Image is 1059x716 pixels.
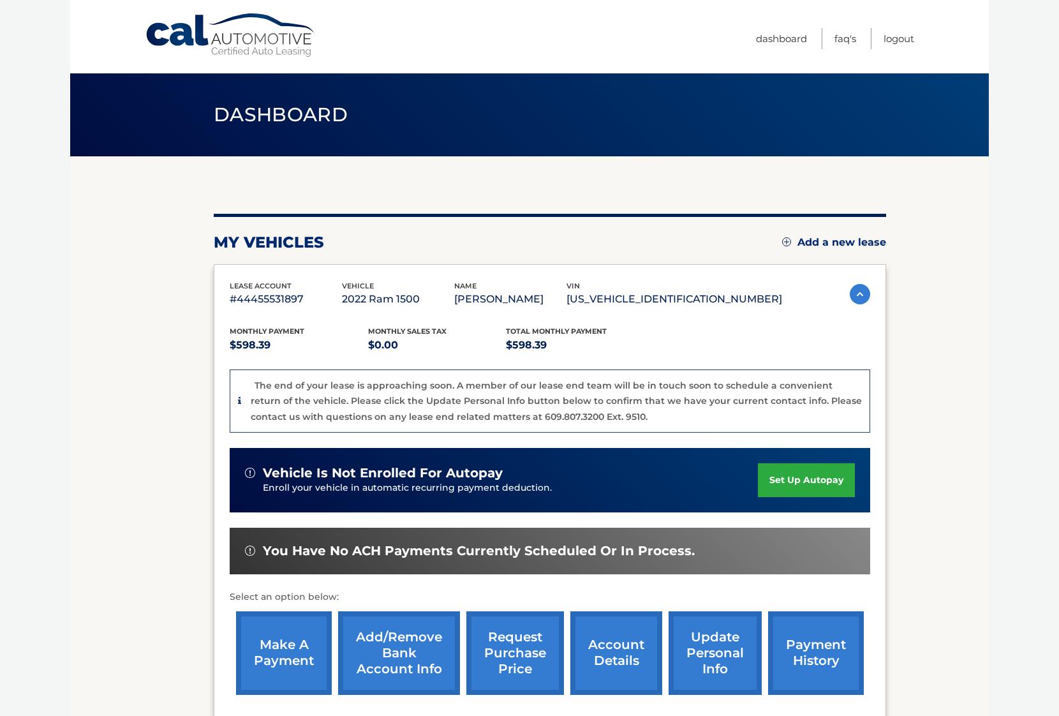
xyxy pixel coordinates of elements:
[884,28,914,49] a: Logout
[454,290,567,308] p: [PERSON_NAME]
[263,465,503,481] span: vehicle is not enrolled for autopay
[245,468,255,478] img: alert-white.svg
[368,336,507,354] p: $0.00
[768,611,864,695] a: payment history
[834,28,856,49] a: FAQ's
[230,327,304,336] span: Monthly Payment
[850,284,870,304] img: accordion-active.svg
[454,281,477,290] span: name
[506,327,607,336] span: Total Monthly Payment
[263,543,695,559] span: You have no ACH payments currently scheduled or in process.
[570,611,662,695] a: account details
[230,281,292,290] span: lease account
[506,336,644,354] p: $598.39
[669,611,762,695] a: update personal info
[245,546,255,556] img: alert-white.svg
[230,590,870,605] p: Select an option below:
[263,481,758,495] p: Enroll your vehicle in automatic recurring payment deduction.
[230,336,368,354] p: $598.39
[567,281,580,290] span: vin
[251,380,862,422] p: The end of your lease is approaching soon. A member of our lease end team will be in touch soon t...
[236,611,332,695] a: make a payment
[756,28,807,49] a: Dashboard
[342,281,374,290] span: vehicle
[466,611,564,695] a: request purchase price
[230,290,342,308] p: #44455531897
[368,327,447,336] span: Monthly sales Tax
[567,290,782,308] p: [US_VEHICLE_IDENTIFICATION_NUMBER]
[214,103,348,126] span: Dashboard
[782,236,886,249] a: Add a new lease
[338,611,460,695] a: Add/Remove bank account info
[782,237,791,246] img: add.svg
[214,233,324,252] h2: my vehicles
[758,463,855,497] a: set up autopay
[145,13,317,58] a: Cal Automotive
[342,290,454,308] p: 2022 Ram 1500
